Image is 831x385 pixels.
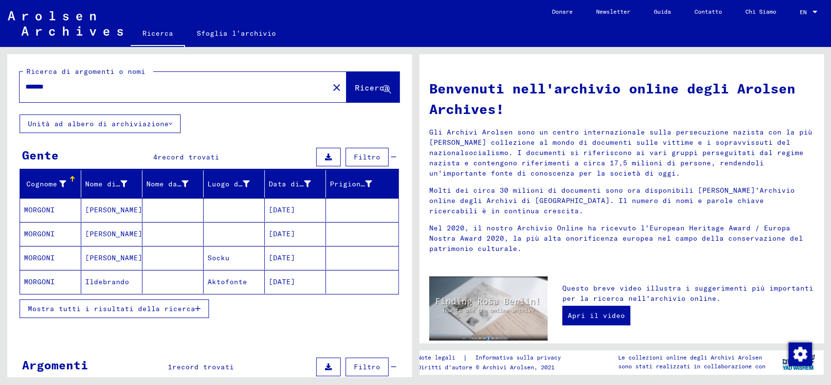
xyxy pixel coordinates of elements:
[8,11,123,36] img: Arolsen_neg.svg
[354,362,380,371] span: Filtro
[172,362,234,371] span: record trovati
[22,146,59,164] div: Gente
[20,198,81,222] mat-cell: MORGONI
[24,176,81,192] div: Cognome
[327,77,346,97] button: Chiaro
[265,246,326,270] mat-cell: [DATE]
[81,246,142,270] mat-cell: [PERSON_NAME]
[269,180,335,188] font: Data di nascita
[81,222,142,246] mat-cell: [PERSON_NAME]
[142,170,204,198] mat-header-cell: Maiden Name
[780,350,817,374] img: yv_logo.png
[20,270,81,294] mat-cell: MORGONI
[208,180,278,188] font: Luogo di nascita
[81,198,142,222] mat-cell: [PERSON_NAME]
[562,283,814,304] p: Questo breve video illustra i suggerimenti più importanti per la ricerca nell'archivio online.
[346,358,389,376] button: Filtro
[562,306,630,325] a: Apri il video
[158,153,219,161] span: record trovati
[28,119,169,128] font: Unità ad albero di archiviazione
[788,342,812,366] img: Modifica consenso
[330,176,387,192] div: Prigioniero #
[429,185,814,216] p: Molti dei circa 30 milioni di documenti sono ora disponibili [PERSON_NAME]'Archivio online degli ...
[467,353,573,363] a: Informativa sulla privacy
[331,82,343,93] mat-icon: close
[20,170,81,198] mat-header-cell: Last Name
[20,246,81,270] mat-cell: MORGONI
[208,176,264,192] div: Luogo di nascita
[168,362,172,371] span: 1
[429,78,814,119] h1: Benvenuti nell'archivio online degli Arolsen Archives!
[429,223,814,254] p: Nel 2020, il nostro Archivio Online ha ricevuto l'European Heritage Award / Europa Nostra Award 2...
[346,148,389,166] button: Filtro
[354,153,380,161] span: Filtro
[204,170,265,198] mat-header-cell: Place of Birth
[618,353,765,362] p: Le collezioni online degli Archivi Arolsen
[26,180,57,188] font: Cognome
[204,246,265,270] mat-cell: Socku
[326,170,398,198] mat-header-cell: Prisoner #
[153,153,158,161] span: 4
[22,356,88,374] div: Argomenti
[429,276,548,341] img: video.jpg
[463,353,467,363] font: |
[146,180,208,188] font: Nome da nubile
[85,176,142,192] div: Nome di battesimo
[265,270,326,294] mat-cell: [DATE]
[355,83,389,92] span: Ricerca
[417,353,463,363] a: Note legali
[185,22,288,45] a: Sfoglia l'archivio
[131,22,185,47] a: Ricerca
[265,222,326,246] mat-cell: [DATE]
[346,72,399,102] button: Ricerca
[269,176,325,192] div: Data di nascita
[618,362,765,371] p: sono stati realizzati in collaborazione con
[81,170,142,198] mat-header-cell: First Name
[146,176,203,192] div: Nome da nubile
[800,9,810,16] span: EN
[265,198,326,222] mat-cell: [DATE]
[28,304,195,313] span: Mostra tutti i risultati della ricerca
[20,222,81,246] mat-cell: MORGONI
[20,299,209,318] button: Mostra tutti i risultati della ricerca
[265,170,326,198] mat-header-cell: Date of Birth
[429,127,814,179] p: Gli Archivi Arolsen sono un centro internazionale sulla persecuzione nazista con la più [PERSON_N...
[81,270,142,294] mat-cell: Ildebrando
[204,270,265,294] mat-cell: Aktofonte
[417,363,573,372] p: Diritti d'autore © Archivi Arolsen, 2021
[330,180,387,188] font: Prigioniero #
[85,180,160,188] font: Nome di battesimo
[20,114,181,133] button: Unità ad albero di archiviazione
[26,67,145,76] mat-label: Ricerca di argomenti o nomi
